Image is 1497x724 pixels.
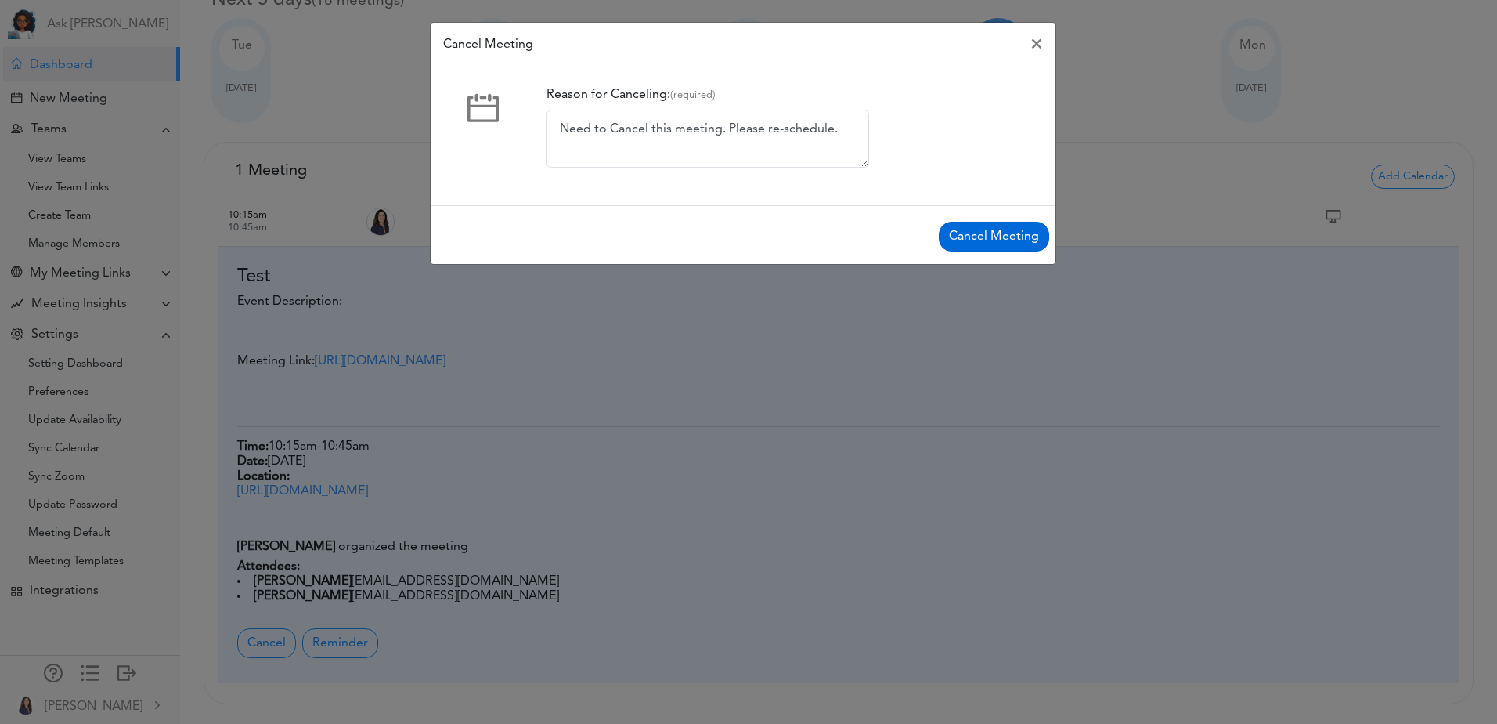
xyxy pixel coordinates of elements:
label: Reason for Canceling: [546,80,716,110]
h6: Cancel Meeting [443,35,533,54]
textarea: Need to Cancel this meeting. Please re-schedule. [546,110,869,168]
button: Close [1018,23,1055,67]
small: (required) [670,90,716,100]
button: Cancel Meeting [939,222,1049,252]
span: × [1030,35,1043,54]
